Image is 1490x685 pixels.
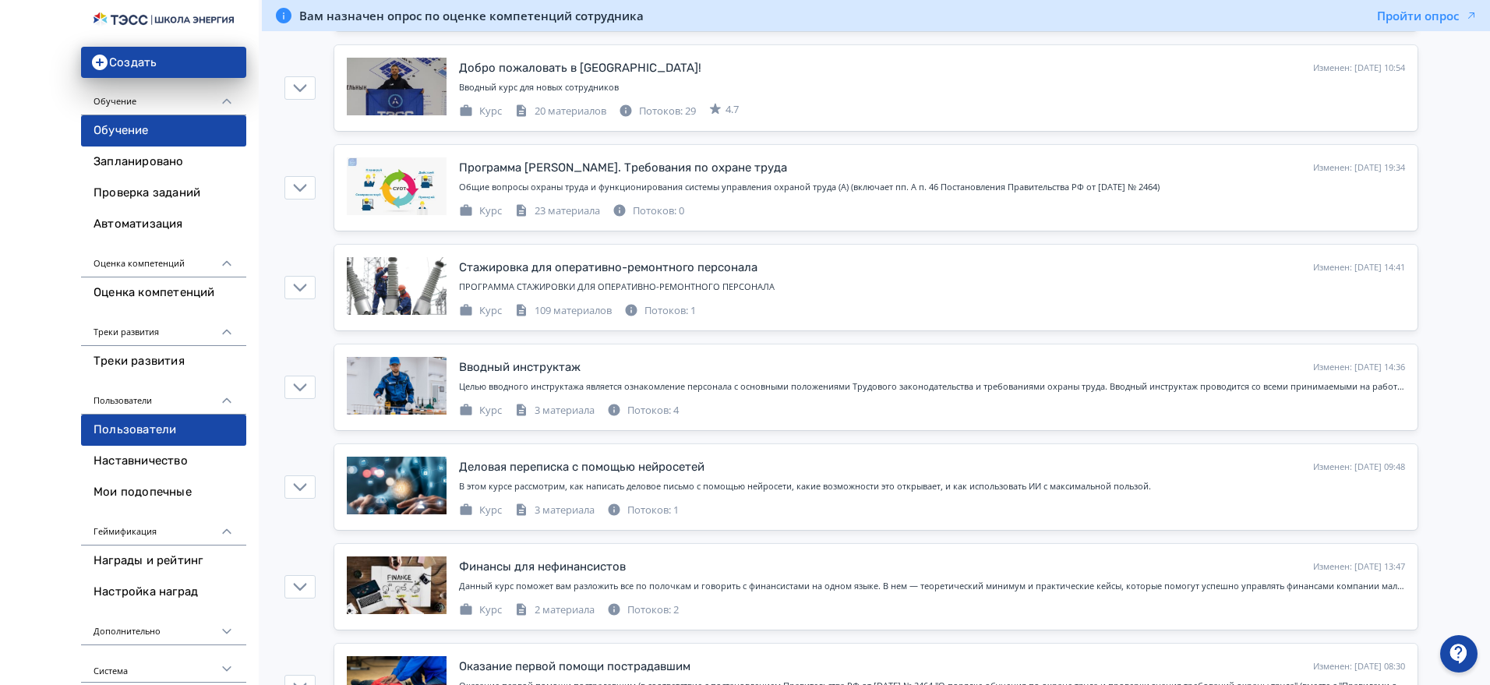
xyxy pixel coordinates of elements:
div: Вводный инструктаж [459,358,581,376]
div: Данный курс поможет вам разложить все по полочкам и говорить с финансистами на одном языке. В нем... [459,580,1405,593]
div: Потоков: 1 [624,303,696,319]
a: Наставничество [81,446,246,477]
span: 4.7 [726,102,739,118]
div: ПРОГРАММА СТАЖИРОВКИ ДЛЯ ОПЕРАТИВНО-РЕМОНТНОГО ПЕРСОНАЛА [459,281,1405,294]
div: 23 материала [514,203,600,219]
div: 2 материала [514,602,595,618]
div: Потоков: 2 [607,602,679,618]
a: Треки развития [81,346,246,377]
div: Финансы для нефинансистов [459,558,626,576]
div: Курс [459,602,502,618]
a: Проверка заданий [81,178,246,209]
div: Потоков: 4 [607,403,679,418]
div: Добро пожаловать в ТЭСС! [459,59,701,77]
div: Обучение [81,78,246,115]
div: Изменен: [DATE] 14:41 [1313,261,1405,274]
div: Изменен: [DATE] 13:47 [1313,560,1405,574]
a: Оценка компетенций [81,277,246,309]
div: Система [81,645,246,683]
div: 20 материалов [514,104,606,119]
a: Пользователи [81,415,246,446]
div: Пользователи [81,377,246,415]
a: Обучение [81,115,246,147]
span: Вам назначен опрос по оценке компетенций сотрудника [299,8,644,23]
div: Изменен: [DATE] 14:36 [1313,361,1405,374]
div: Изменен: [DATE] 09:48 [1313,461,1405,474]
div: Курс [459,203,502,219]
div: Общие вопросы охраны труда и функционирования системы управления охраной труда (А) (включает пп. ... [459,181,1405,194]
a: Настройка наград [81,577,246,608]
div: Оказание первой помощи пострадавшим [459,658,690,676]
div: Геймификация [81,508,246,546]
a: Мои подопечные [81,477,246,508]
div: Оценка компетенций [81,240,246,277]
div: Курс [459,403,502,418]
div: Курс [459,303,502,319]
div: Курс [459,104,502,119]
img: https://files.teachbase.ru/system/account/58100/logo/medium-61d145adc09abfe037a1aefb650fc09a.png [94,12,234,27]
div: 109 материалов [514,303,612,319]
div: Вводный курс для новых сотрудников [459,81,1405,94]
a: Запланировано [81,147,246,178]
div: 3 материала [514,503,595,518]
div: Изменен: [DATE] 10:54 [1313,62,1405,75]
div: Изменен: [DATE] 19:34 [1313,161,1405,175]
div: 3 материала [514,403,595,418]
div: Программа А. Требования по охране труда [459,159,787,177]
div: Изменен: [DATE] 08:30 [1313,660,1405,673]
div: В этом курсе рассмотрим, как написать деловое письмо с помощью нейросети, какие возможности это о... [459,480,1405,493]
div: Потоков: 1 [607,503,679,518]
button: Создать [81,47,246,78]
div: Треки развития [81,309,246,346]
div: Целью вводного инструктажа является ознакомление персонала с основными положениями Трудового зако... [459,380,1405,394]
div: Потоков: 29 [619,104,696,119]
button: Пройти опрос [1377,8,1478,23]
div: Потоков: 0 [613,203,684,219]
div: Дополнительно [81,608,246,645]
a: Автоматизация [81,209,246,240]
a: Награды и рейтинг [81,546,246,577]
div: Курс [459,503,502,518]
div: Деловая переписка с помощью нейросетей [459,458,704,476]
div: Стажировка для оперативно-ремонтного персонала [459,259,757,277]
